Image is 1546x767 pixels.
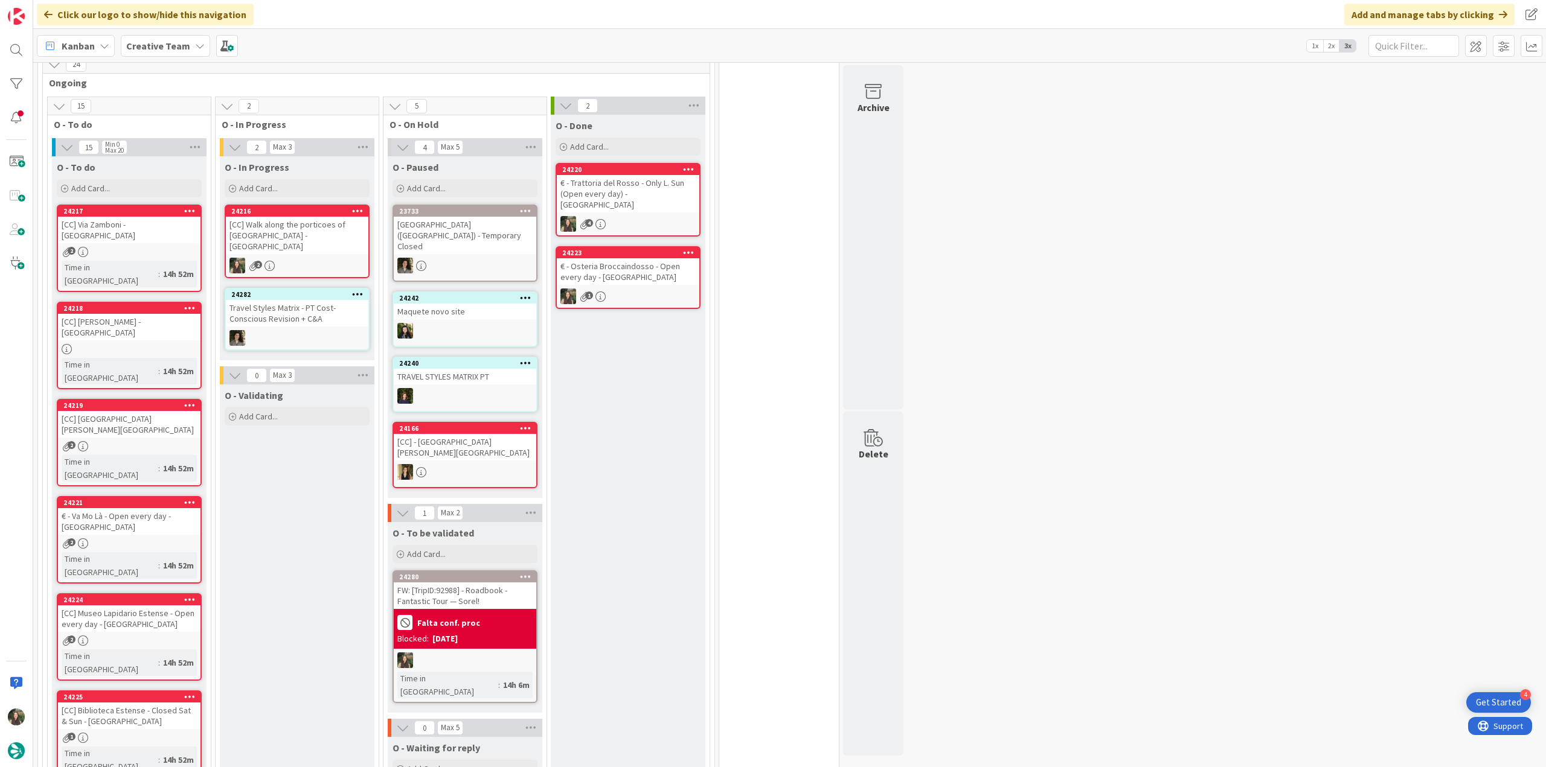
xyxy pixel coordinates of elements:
[239,411,278,422] span: Add Card...
[105,147,124,153] div: Max 20
[1323,40,1339,52] span: 2x
[58,702,200,729] div: [CC] Biblioteca Estense - Closed Sat & Sun - [GEOGRAPHIC_DATA]
[273,144,292,150] div: Max 3
[158,364,160,378] span: :
[394,304,536,319] div: Maquete novo site
[62,261,158,287] div: Time in [GEOGRAPHIC_DATA]
[58,692,200,702] div: 24225
[58,411,200,438] div: [CC] [GEOGRAPHIC_DATA][PERSON_NAME][GEOGRAPHIC_DATA]
[394,582,536,609] div: FW: [TripID:92988] - Roadbook - Fantastic Tour — Sorel!
[414,721,435,735] span: 0
[49,77,694,89] span: Ongoing
[399,294,536,302] div: 24242
[394,358,536,369] div: 24240
[231,207,368,215] div: 24216
[397,672,498,698] div: Time in [GEOGRAPHIC_DATA]
[58,303,200,314] div: 24218
[226,300,368,326] div: Travel Styles Matrix - PT Cost-Conscious Revision + C&A
[58,497,200,508] div: 24221
[58,206,200,217] div: 24217
[160,364,197,378] div: 14h 52m
[254,261,262,269] span: 2
[500,678,533,692] div: 14h 6m
[58,605,200,632] div: [CC] Museo Lapidario Estense - Open every day - [GEOGRAPHIC_DATA]
[560,288,576,304] img: IG
[246,140,267,154] span: 2
[62,649,158,676] div: Time in [GEOGRAPHIC_DATA]
[58,508,200,535] div: € - Va Mo Là - Open every day - [GEOGRAPHIC_DATA]
[557,216,699,232] div: IG
[8,8,25,25] img: Visit kanbanzone.com
[577,98,598,113] span: 2
[390,118,531,130] span: O - On Hold
[25,2,55,16] span: Support
[859,447,888,461] div: Delete
[557,164,699,212] div: 24220€ - Trattoria del Rosso - Only L. Sun (Open every day) - [GEOGRAPHIC_DATA]
[406,99,427,113] span: 5
[394,571,536,609] div: 24280FW: [TripID:92988] - Roadbook - Fantastic Tour — Sorel!
[393,527,474,539] span: O - To be validated
[394,652,536,668] div: IG
[858,100,890,115] div: Archive
[62,552,158,579] div: Time in [GEOGRAPHIC_DATA]
[394,358,536,384] div: 24240TRAVEL STYLES MATRIX PT
[399,359,536,368] div: 24240
[160,559,197,572] div: 14h 52m
[556,119,592,132] span: O - Done
[562,165,699,174] div: 24220
[226,206,368,254] div: 24216[CC] Walk along the porticoes of [GEOGRAPHIC_DATA] - [GEOGRAPHIC_DATA]
[394,388,536,404] div: MC
[394,571,536,582] div: 24280
[158,559,160,572] span: :
[63,693,200,701] div: 24225
[562,249,699,257] div: 24223
[68,733,75,740] span: 1
[441,144,460,150] div: Max 5
[68,441,75,449] span: 2
[397,258,413,273] img: MS
[394,217,536,254] div: [GEOGRAPHIC_DATA] ([GEOGRAPHIC_DATA]) - Temporary Closed
[1339,40,1356,52] span: 3x
[58,314,200,340] div: [CC] [PERSON_NAME] - [GEOGRAPHIC_DATA]
[37,4,254,25] div: Click our logo to show/hide this navigation
[394,293,536,319] div: 24242Maquete novo site
[229,330,245,346] img: MS
[246,368,267,383] span: 0
[63,207,200,215] div: 24217
[63,401,200,410] div: 24219
[58,217,200,243] div: [CC] Via Zamboni - [GEOGRAPHIC_DATA]
[226,289,368,326] div: 24282Travel Styles Matrix - PT Cost-Conscious Revision + C&A
[71,99,91,113] span: 15
[1368,35,1459,57] input: Quick Filter...
[158,267,160,281] span: :
[399,424,536,433] div: 24166
[570,141,609,152] span: Add Card...
[58,303,200,340] div: 24218[CC] [PERSON_NAME] - [GEOGRAPHIC_DATA]
[58,594,200,632] div: 24224[CC] Museo Lapidario Estense - Open every day - [GEOGRAPHIC_DATA]
[557,164,699,175] div: 24220
[58,692,200,729] div: 24225[CC] Biblioteca Estense - Closed Sat & Sun - [GEOGRAPHIC_DATA]
[273,372,292,378] div: Max 3
[557,288,699,304] div: IG
[397,652,413,668] img: IG
[8,708,25,725] img: IG
[231,290,368,299] div: 24282
[1476,696,1521,708] div: Get Started
[394,369,536,384] div: TRAVEL STYLES MATRIX PT
[68,247,75,255] span: 2
[222,118,364,130] span: O - In Progress
[226,258,368,273] div: IG
[62,39,95,53] span: Kanban
[557,258,699,285] div: € - Osteria Broccaindosso - Open every day - [GEOGRAPHIC_DATA]
[498,678,500,692] span: :
[229,258,245,273] img: IG
[585,291,593,299] span: 1
[68,538,75,546] span: 2
[58,497,200,535] div: 24221€ - Va Mo Là - Open every day - [GEOGRAPHIC_DATA]
[394,323,536,339] div: BC
[225,161,289,173] span: O - In Progress
[58,400,200,411] div: 24219
[66,57,86,72] span: 24
[394,293,536,304] div: 24242
[557,247,699,258] div: 24223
